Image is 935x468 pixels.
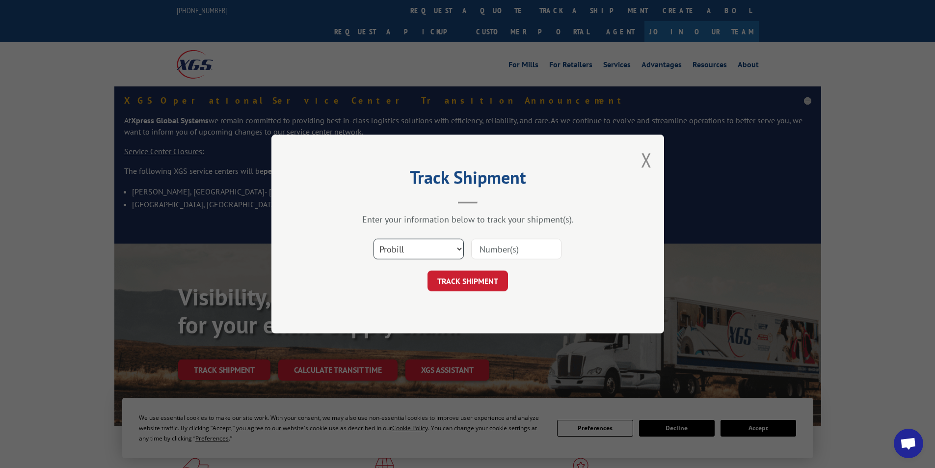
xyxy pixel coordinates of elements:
[427,271,508,291] button: TRACK SHIPMENT
[641,147,652,173] button: Close modal
[894,429,923,458] a: Open chat
[471,239,561,259] input: Number(s)
[321,170,615,189] h2: Track Shipment
[321,214,615,225] div: Enter your information below to track your shipment(s).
